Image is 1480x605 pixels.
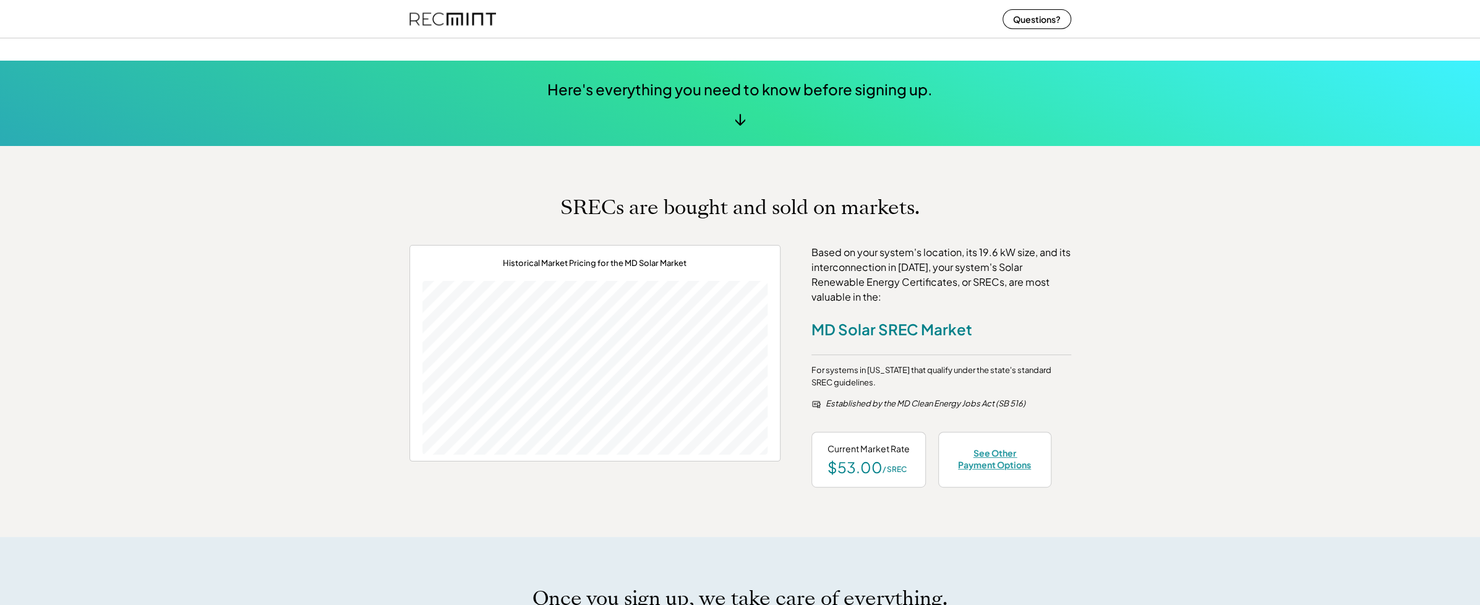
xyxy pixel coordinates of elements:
div: $53.00 [828,460,883,474]
h1: SRECs are bought and sold on markets. [560,195,920,220]
div: Here's everything you need to know before signing up. [547,79,933,100]
img: recmint-logotype%403x%20%281%29.jpeg [409,2,496,35]
div: Current Market Rate [828,443,910,455]
div: See Other Payment Options [954,447,1035,470]
div: Historical Market Pricing for the MD Solar Market [503,258,687,268]
div: Based on your system's location, its 19.6 kW size, and its interconnection in [DATE], your system... [811,245,1071,304]
div: MD Solar SREC Market [811,320,972,339]
div: For systems in [US_STATE] that qualify under the state's standard SREC guidelines. [811,364,1071,388]
div: Established by the MD Clean Energy Jobs Act (SB 516) [826,398,1071,410]
button: Questions? [1003,9,1071,29]
div: ↓ [734,109,746,127]
div: / SREC [883,465,907,475]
